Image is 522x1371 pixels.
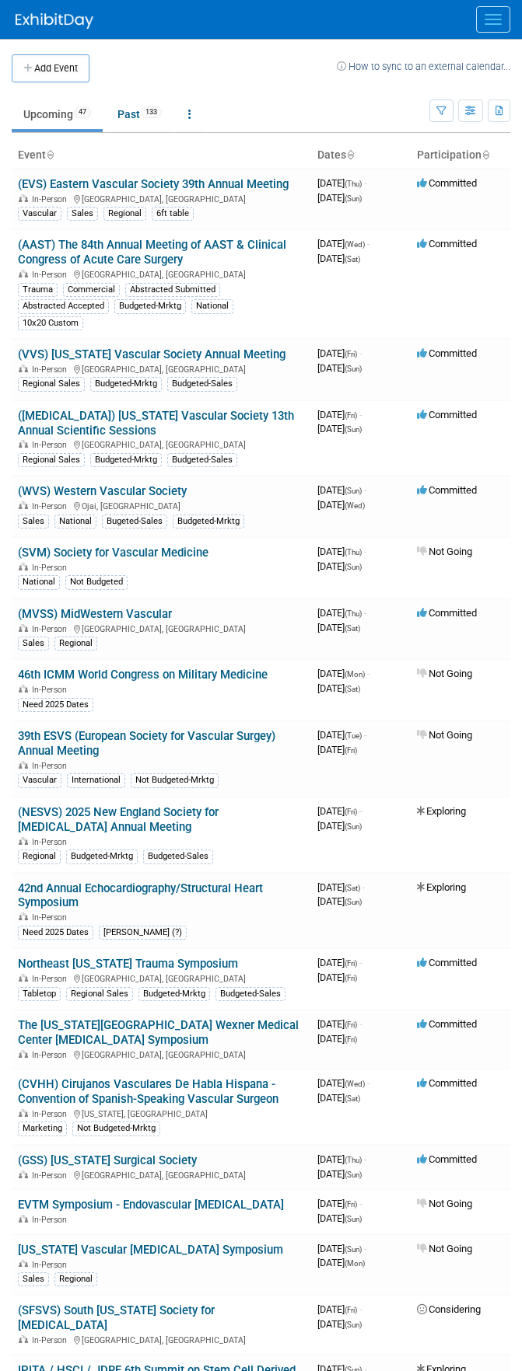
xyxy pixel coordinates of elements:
div: Sales [18,515,49,529]
span: (Sun) [345,425,362,434]
div: Budgeted-Mrktg [90,377,162,391]
div: 10x20 Custom [18,316,83,330]
span: (Fri) [345,808,357,816]
span: (Sat) [345,685,360,693]
span: In-Person [32,974,72,984]
img: In-Person Event [19,837,28,845]
span: [DATE] [317,1168,362,1180]
div: Sales [18,1272,49,1286]
span: Committed [417,238,477,249]
div: Regional [54,637,97,651]
span: [DATE] [317,484,366,496]
div: National [54,515,96,529]
span: - [359,1198,362,1209]
span: 133 [141,106,162,118]
th: Event [12,142,311,169]
span: In-Person [32,270,72,280]
span: (Fri) [345,1035,357,1044]
span: [DATE] [317,729,366,741]
div: [GEOGRAPHIC_DATA], [GEOGRAPHIC_DATA] [18,192,305,204]
div: Regional Sales [18,453,85,467]
span: [DATE] [317,546,366,557]
span: Committed [417,1018,477,1030]
span: In-Person [32,912,72,923]
a: (GSS) [US_STATE] Surgical Society [18,1153,197,1167]
span: - [359,957,362,968]
span: In-Person [32,563,72,573]
span: 47 [74,106,91,118]
div: Marketing [18,1122,67,1136]
span: (Sun) [345,1170,362,1179]
div: Regional [103,207,146,221]
button: Menu [476,6,510,33]
span: [DATE] [317,972,357,983]
span: (Fri) [345,1200,357,1209]
span: (Thu) [345,609,362,618]
a: (SVM) Society for Vascular Medicine [18,546,208,560]
a: 39th ESVS (European Society for Vascular Surgey) Annual Meeting [18,729,275,758]
span: In-Person [32,1050,72,1060]
span: Committed [417,1077,477,1089]
span: Not Going [417,1243,472,1254]
span: (Sun) [345,1215,362,1223]
div: [GEOGRAPHIC_DATA], [GEOGRAPHIC_DATA] [18,267,305,280]
span: [DATE] [317,668,370,679]
span: Not Going [417,1198,472,1209]
span: - [359,409,362,420]
span: Committed [417,957,477,968]
span: (Sun) [345,898,362,906]
a: [US_STATE] Vascular [MEDICAL_DATA] Symposium [18,1243,283,1257]
span: (Fri) [345,350,357,358]
span: (Mon) [345,1259,365,1268]
div: Sales [18,637,49,651]
div: [GEOGRAPHIC_DATA], [GEOGRAPHIC_DATA] [18,438,305,450]
span: In-Person [32,1109,72,1119]
span: In-Person [32,194,72,204]
a: Sort by Participation Type [482,148,489,161]
span: Committed [417,409,477,420]
span: [DATE] [317,1153,366,1165]
span: In-Person [32,761,72,771]
span: Committed [417,177,477,189]
img: In-Person Event [19,501,28,509]
div: Not Budgeted-Mrktg [131,773,219,787]
div: Vascular [18,207,61,221]
span: (Thu) [345,180,362,188]
div: [GEOGRAPHIC_DATA], [GEOGRAPHIC_DATA] [18,622,305,634]
div: [GEOGRAPHIC_DATA], [GEOGRAPHIC_DATA] [18,1168,305,1181]
span: [DATE] [317,409,362,420]
img: In-Person Event [19,365,28,372]
span: (Wed) [345,240,365,249]
a: Past133 [106,99,173,129]
span: [DATE] [317,805,362,817]
div: Budgeted-Mrktg [90,453,162,467]
span: Not Going [417,668,472,679]
a: (AAST) The 84th Annual Meeting of AAST & Clinical Congress of Acute Care Surgery [18,238,286,267]
span: (Wed) [345,501,365,510]
div: Regional [18,849,61,863]
div: Ojai, [GEOGRAPHIC_DATA] [18,499,305,511]
span: [DATE] [317,362,362,374]
img: In-Person Event [19,563,28,570]
a: 46th ICMM World Congress on Military Medicine [18,668,268,682]
span: - [367,668,370,679]
img: In-Person Event [19,1260,28,1268]
img: In-Person Event [19,912,28,920]
span: In-Person [32,624,72,634]
a: (NESVS) 2025 New England Society for [MEDICAL_DATA] Annual Meeting [18,805,219,834]
a: How to sync to an external calendar... [337,61,510,72]
span: (Sat) [345,884,360,892]
div: Not Budgeted [65,575,128,589]
div: Tabletop [18,987,61,1001]
span: (Sun) [345,563,362,571]
span: (Tue) [345,731,362,740]
span: - [367,238,370,249]
span: (Wed) [345,1080,365,1088]
span: In-Person [32,837,72,847]
span: In-Person [32,365,72,375]
span: [DATE] [317,820,362,832]
img: In-Person Event [19,1109,28,1117]
span: - [359,1018,362,1030]
a: (EVS) Eastern Vascular Society 39th Annual Meeting [18,177,289,191]
span: [DATE] [317,1018,362,1030]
